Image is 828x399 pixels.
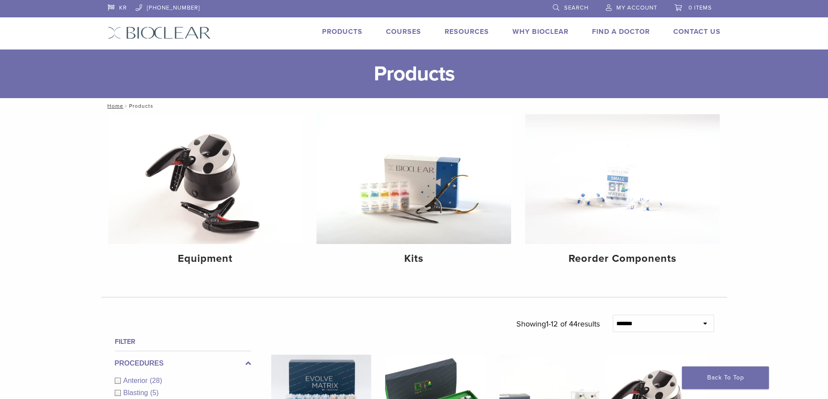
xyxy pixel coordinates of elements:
[123,104,129,108] span: /
[386,27,421,36] a: Courses
[546,319,578,329] span: 1-12 of 44
[525,114,720,272] a: Reorder Components
[115,336,251,347] h4: Filter
[150,389,159,396] span: (5)
[316,114,511,244] img: Kits
[564,4,589,11] span: Search
[516,315,600,333] p: Showing results
[316,114,511,272] a: Kits
[115,251,296,267] h4: Equipment
[108,114,303,244] img: Equipment
[532,251,713,267] h4: Reorder Components
[322,27,362,36] a: Products
[512,27,569,36] a: Why Bioclear
[105,103,123,109] a: Home
[150,377,162,384] span: (28)
[673,27,721,36] a: Contact Us
[525,114,720,244] img: Reorder Components
[445,27,489,36] a: Resources
[123,377,150,384] span: Anterior
[616,4,657,11] span: My Account
[323,251,504,267] h4: Kits
[688,4,712,11] span: 0 items
[682,366,769,389] a: Back To Top
[101,98,727,114] nav: Products
[123,389,150,396] span: Blasting
[108,26,211,39] img: Bioclear
[592,27,650,36] a: Find A Doctor
[115,358,251,369] label: Procedures
[108,114,303,272] a: Equipment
